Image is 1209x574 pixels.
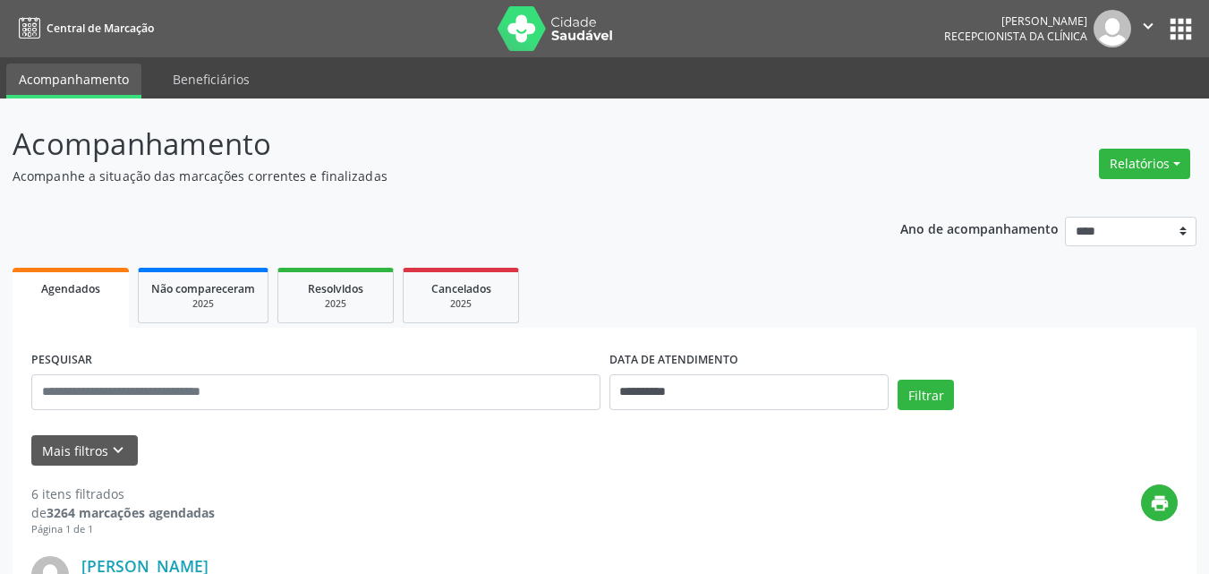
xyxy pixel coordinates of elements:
[47,504,215,521] strong: 3264 marcações agendadas
[1150,493,1170,513] i: print
[1138,16,1158,36] i: 
[1131,10,1165,47] button: 
[31,484,215,503] div: 6 itens filtrados
[431,281,491,296] span: Cancelados
[31,347,92,374] label: PESQUISAR
[609,347,738,374] label: DATA DE ATENDIMENTO
[900,217,1059,239] p: Ano de acompanhamento
[6,64,141,99] a: Acompanhamento
[31,435,138,467] button: Mais filtroskeyboard_arrow_down
[160,64,262,95] a: Beneficiários
[47,21,154,36] span: Central de Marcação
[13,167,841,185] p: Acompanhe a situação das marcações correntes e finalizadas
[1141,484,1178,521] button: print
[944,13,1087,29] div: [PERSON_NAME]
[13,122,841,167] p: Acompanhamento
[31,522,215,537] div: Página 1 de 1
[308,281,363,296] span: Resolvidos
[151,297,255,311] div: 2025
[13,13,154,43] a: Central de Marcação
[1094,10,1131,47] img: img
[291,297,380,311] div: 2025
[1165,13,1196,45] button: apps
[41,281,100,296] span: Agendados
[151,281,255,296] span: Não compareceram
[898,380,954,410] button: Filtrar
[31,503,215,522] div: de
[108,441,128,460] i: keyboard_arrow_down
[944,29,1087,44] span: Recepcionista da clínica
[1099,149,1190,179] button: Relatórios
[416,297,506,311] div: 2025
